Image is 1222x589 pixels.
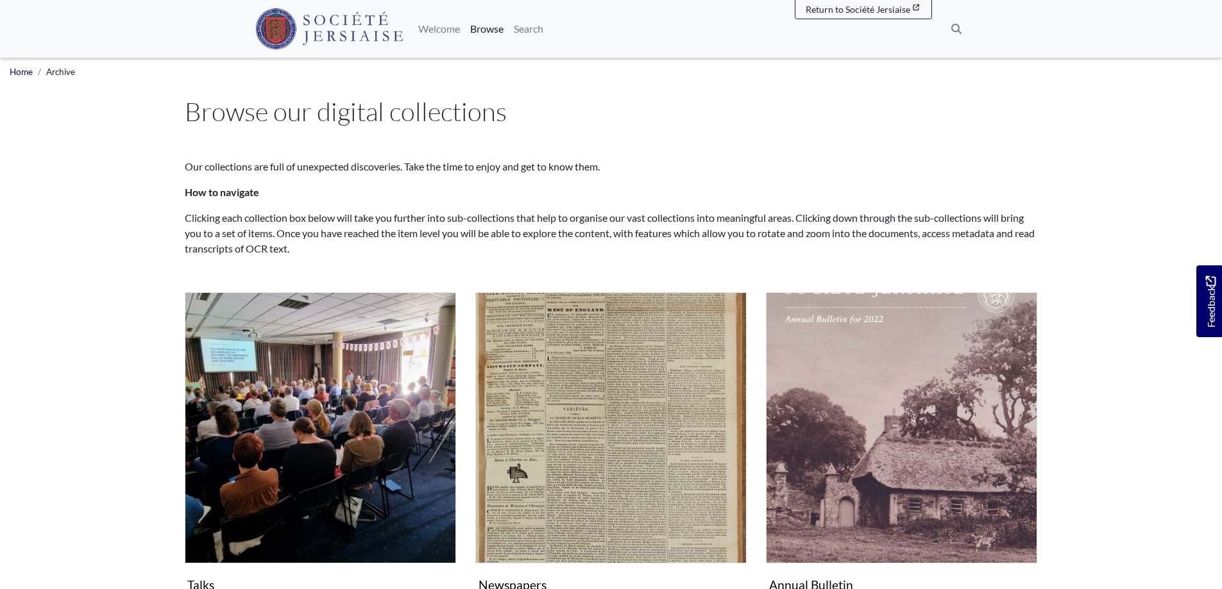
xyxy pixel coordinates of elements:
a: Welcome [413,16,465,42]
a: Home [10,67,33,77]
a: Search [509,16,548,42]
img: Newspapers [475,292,747,563]
strong: How to navigate [185,186,259,198]
p: Clicking each collection box below will take you further into sub-collections that help to organi... [185,210,1038,256]
img: Société Jersiaise [255,8,403,49]
h1: Browse our digital collections [185,96,1038,127]
img: Annual Bulletin [766,292,1037,563]
a: Would you like to provide feedback? [1196,265,1222,337]
p: Our collections are full of unexpected discoveries. Take the time to enjoy and get to know them. [185,159,1038,174]
img: Talks [185,292,456,563]
span: Feedback [1203,276,1218,328]
a: Société Jersiaise logo [255,5,403,53]
span: Archive [46,67,75,77]
a: Browse [465,16,509,42]
span: Return to Société Jersiaise [806,4,910,15]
